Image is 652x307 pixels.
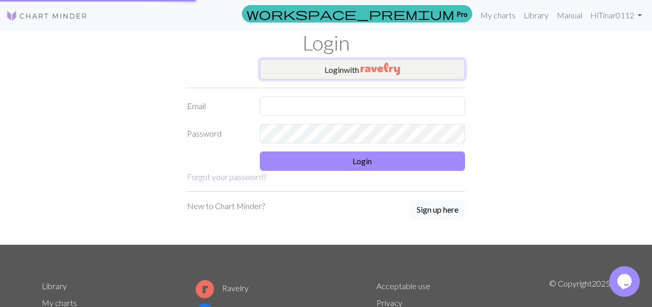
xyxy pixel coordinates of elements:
label: Password [181,124,254,143]
button: Sign up here [410,200,465,219]
iframe: chat widget [609,266,642,297]
button: Loginwith [260,59,466,80]
button: Login [260,151,466,171]
a: Acceptable use [376,281,430,291]
a: My charts [476,5,520,25]
a: Sign up here [410,200,465,220]
h1: Login [36,31,616,55]
a: Pro [242,5,472,22]
img: Logo [6,10,88,22]
a: HiTinar0112 [586,5,646,25]
label: Email [181,96,254,116]
a: Manual [553,5,586,25]
a: Library [520,5,553,25]
p: New to Chart Minder? [187,200,265,212]
a: Library [42,281,67,291]
img: Ravelry [361,63,400,75]
a: Ravelry [196,283,249,293]
a: Forgot your password? [187,172,266,182]
img: Ravelry logo [196,280,214,298]
span: workspace_premium [247,7,454,21]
